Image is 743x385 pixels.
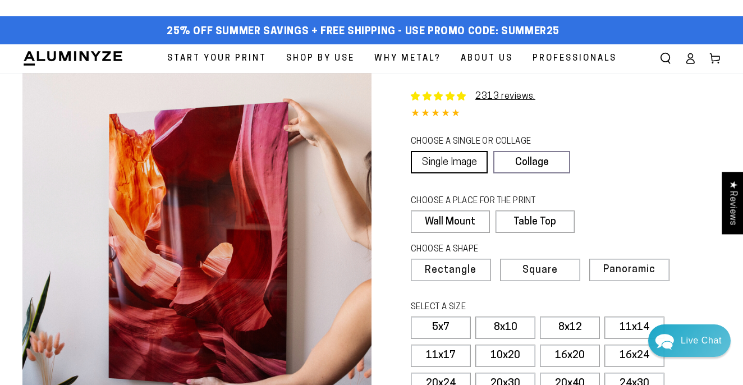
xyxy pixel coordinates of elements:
[411,195,564,208] legend: CHOOSE A PLACE FOR THE PRINT
[653,46,678,71] summary: Search our site
[411,106,721,122] div: 4.85 out of 5.0 stars
[278,44,363,73] a: Shop By Use
[167,51,267,66] span: Start Your Print
[540,345,600,367] label: 16x20
[604,317,664,339] label: 11x14
[524,44,625,73] a: Professionals
[522,265,558,276] span: Square
[461,51,513,66] span: About Us
[648,324,731,357] div: Chat widget toggle
[411,136,559,148] legend: CHOOSE A SINGLE OR COLLAGE
[411,151,488,173] a: Single Image
[366,44,450,73] a: Why Metal?
[411,210,490,233] label: Wall Mount
[411,345,471,367] label: 11x17
[603,264,655,275] span: Panoramic
[411,317,471,339] label: 5x7
[374,51,441,66] span: Why Metal?
[411,244,566,256] legend: CHOOSE A SHAPE
[475,92,535,101] a: 2313 reviews.
[22,50,123,67] img: Aluminyze
[159,44,275,73] a: Start Your Print
[496,210,575,233] label: Table Top
[167,26,559,38] span: 25% off Summer Savings + Free Shipping - Use Promo Code: SUMMER25
[475,345,535,367] label: 10x20
[681,324,722,357] div: Contact Us Directly
[493,151,570,173] a: Collage
[411,90,535,103] a: 2313 reviews.
[411,301,592,314] legend: SELECT A SIZE
[286,51,355,66] span: Shop By Use
[604,345,664,367] label: 16x24
[452,44,521,73] a: About Us
[722,172,743,234] div: Click to open Judge.me floating reviews tab
[533,51,617,66] span: Professionals
[425,265,476,276] span: Rectangle
[540,317,600,339] label: 8x12
[475,317,535,339] label: 8x10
